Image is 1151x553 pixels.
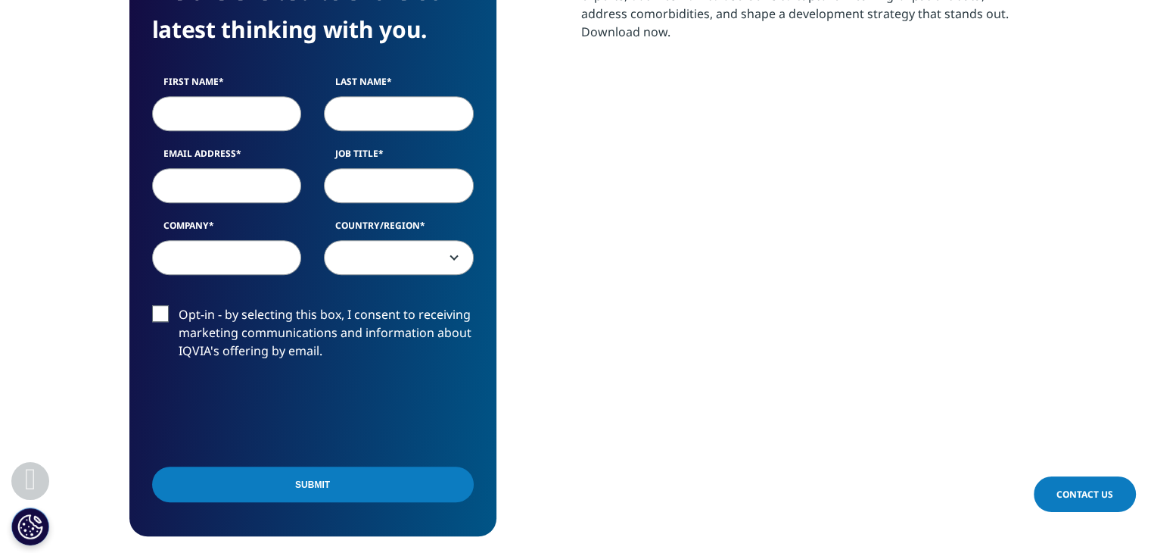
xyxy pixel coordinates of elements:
iframe: reCAPTCHA [152,384,382,443]
label: Company [152,218,302,239]
input: Submit [152,467,474,502]
label: First Name [152,74,302,95]
label: Job Title [324,146,474,167]
button: Cookies Settings [11,508,49,545]
label: Email Address [152,146,302,167]
label: Opt-in - by selecting this box, I consent to receiving marketing communications and information a... [152,305,474,368]
a: Contact Us [1034,476,1136,512]
label: Last Name [324,74,474,95]
span: Contact Us [1056,488,1113,501]
label: Country/Region [324,218,474,239]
